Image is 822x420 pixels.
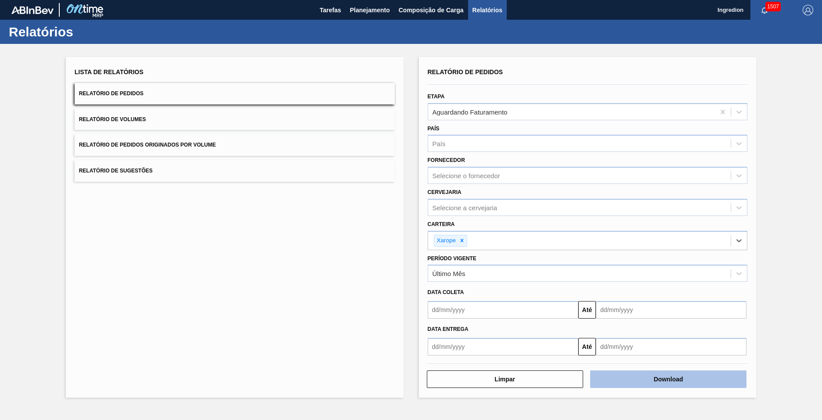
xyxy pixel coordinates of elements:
input: dd/mm/yyyy [596,338,746,355]
span: Planejamento [350,5,390,15]
label: Carteira [428,221,455,227]
h1: Relatórios [9,27,165,37]
button: Relatório de Pedidos Originados por Volume [75,134,395,156]
span: Relatório de Pedidos [428,68,503,75]
div: Último Mês [433,270,465,277]
input: dd/mm/yyyy [428,301,578,319]
button: Relatório de Volumes [75,109,395,130]
button: Notificações [750,4,779,16]
button: Limpar [427,370,583,388]
span: 1507 [765,2,781,11]
span: Relatórios [472,5,502,15]
span: Composição de Carga [399,5,464,15]
div: Aguardando Faturamento [433,108,508,115]
span: Tarefas [320,5,341,15]
button: Até [578,338,596,355]
span: Data coleta [428,289,464,295]
span: Relatório de Pedidos [79,90,144,97]
label: País [428,126,440,132]
span: Relatório de Sugestões [79,168,153,174]
input: dd/mm/yyyy [428,338,578,355]
label: Cervejaria [428,189,461,195]
button: Download [590,370,746,388]
div: Xarope [434,235,458,246]
button: Relatório de Sugestões [75,160,395,182]
span: Relatório de Pedidos Originados por Volume [79,142,216,148]
label: Período Vigente [428,255,476,262]
div: País [433,140,446,147]
label: Etapa [428,93,445,100]
label: Fornecedor [428,157,465,163]
div: Selecione a cervejaria [433,204,498,211]
button: Relatório de Pedidos [75,83,395,104]
span: Lista de Relatórios [75,68,144,75]
div: Selecione o fornecedor [433,172,500,179]
img: Logout [803,5,813,15]
span: Data entrega [428,326,469,332]
span: Relatório de Volumes [79,116,146,122]
input: dd/mm/yyyy [596,301,746,319]
button: Até [578,301,596,319]
img: TNhmsLtSVTkK8tSr43FrP2fwEKptu5GPRR3wAAAABJRU5ErkJggg== [11,6,54,14]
